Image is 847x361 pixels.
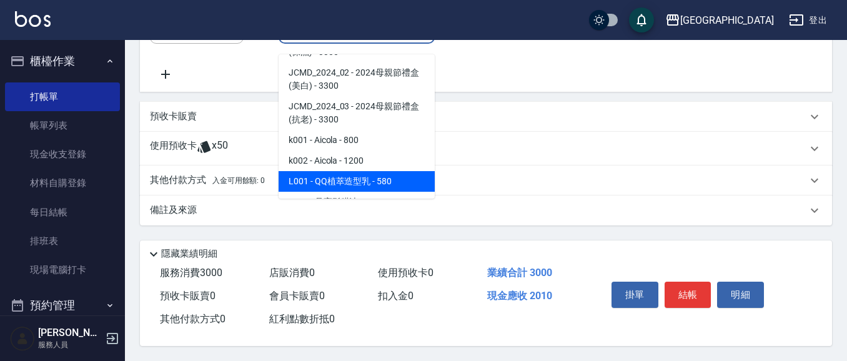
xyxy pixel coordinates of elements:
button: 明細 [717,282,764,308]
span: 業績合計 3000 [487,267,552,279]
span: 扣入金 0 [378,290,414,302]
span: x50 [212,139,228,158]
span: 店販消費 0 [269,267,315,279]
button: 櫃檯作業 [5,45,120,77]
p: 服務人員 [38,339,102,350]
a: 打帳單 [5,82,120,111]
button: save [629,7,654,32]
p: 備註及來源 [150,204,197,217]
button: 結帳 [665,282,711,308]
span: 紅利點數折抵 0 [269,313,335,325]
p: 使用預收卡 [150,139,197,158]
span: 服務消費 3000 [160,267,222,279]
button: [GEOGRAPHIC_DATA] [660,7,779,33]
span: JCMD_2024_03 - 2024母親節禮盒(抗老) - 3300 [279,96,435,130]
button: 掛單 [612,282,658,308]
span: 入金可用餘額: 0 [212,176,265,185]
p: 其他付款方式 [150,174,265,187]
span: L002 - 晶亮髮膜油 - 880 [279,192,435,212]
a: 每日結帳 [5,198,120,227]
button: 預約管理 [5,289,120,322]
span: 使用預收卡 0 [378,267,433,279]
span: k001 - Aicola - 800 [279,130,435,151]
p: 預收卡販賣 [150,110,197,123]
span: 會員卡販賣 0 [269,290,325,302]
div: 備註及來源 [140,195,832,225]
span: 預收卡販賣 0 [160,290,215,302]
div: [GEOGRAPHIC_DATA] [680,12,774,28]
div: 預收卡販賣 [140,102,832,132]
span: JCMD_2024_02 - 2024母親節禮盒(美白) - 3300 [279,62,435,96]
button: 登出 [784,9,832,32]
div: 其他付款方式入金可用餘額: 0 [140,166,832,195]
p: 隱藏業績明細 [161,247,217,260]
span: L001 - QQ植萃造型乳 - 580 [279,171,435,192]
span: 其他付款方式 0 [160,313,225,325]
img: Logo [15,11,51,27]
div: 使用預收卡x50 [140,132,832,166]
a: 現金收支登錄 [5,140,120,169]
a: 帳單列表 [5,111,120,140]
a: 現場電腦打卡 [5,255,120,284]
h5: [PERSON_NAME] [38,327,102,339]
span: k002 - Aicola - 1200 [279,151,435,171]
a: 材料自購登錄 [5,169,120,197]
span: 現金應收 2010 [487,290,552,302]
a: 排班表 [5,227,120,255]
img: Person [10,326,35,351]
